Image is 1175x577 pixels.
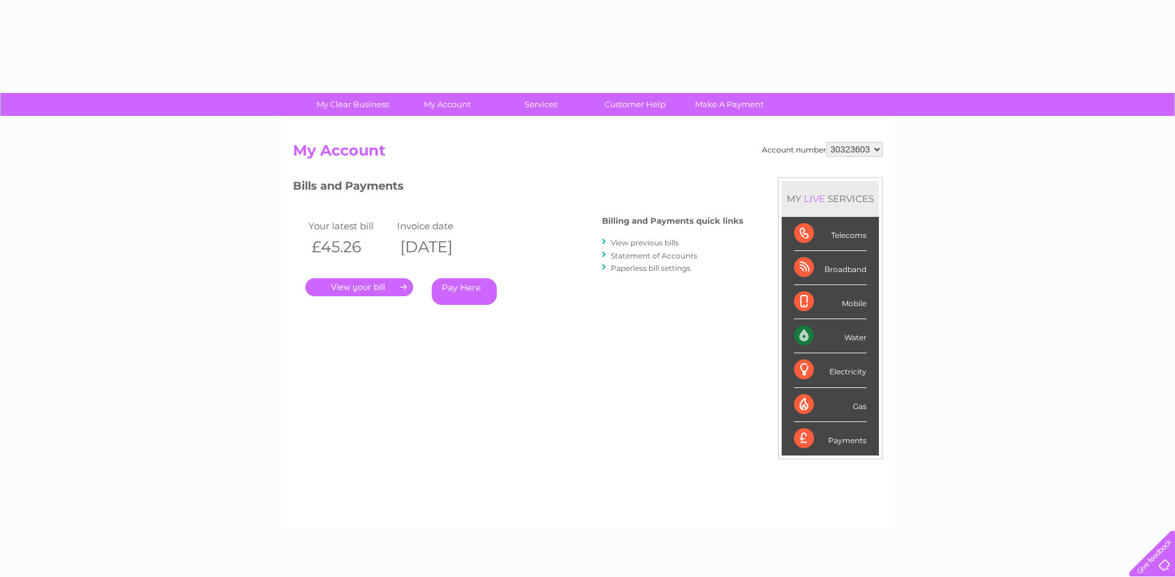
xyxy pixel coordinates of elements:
[432,278,497,305] a: Pay Here
[305,278,413,296] a: .
[305,218,395,234] td: Your latest bill
[490,93,592,116] a: Services
[584,93,686,116] a: Customer Help
[762,142,883,157] div: Account number
[794,422,867,456] div: Payments
[602,216,743,226] h4: Billing and Payments quick links
[678,93,780,116] a: Make A Payment
[794,285,867,319] div: Mobile
[394,218,483,234] td: Invoice date
[794,319,867,353] div: Water
[302,93,404,116] a: My Clear Business
[293,142,883,165] h2: My Account
[802,193,828,205] div: LIVE
[794,388,867,422] div: Gas
[794,217,867,251] div: Telecoms
[394,234,483,260] th: [DATE]
[794,251,867,285] div: Broadband
[396,93,498,116] a: My Account
[611,251,697,260] a: Statement of Accounts
[305,234,395,260] th: £45.26
[782,181,879,216] div: MY SERVICES
[611,263,691,273] a: Paperless bill settings
[794,353,867,387] div: Electricity
[611,238,679,247] a: View previous bills
[293,177,743,199] h3: Bills and Payments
